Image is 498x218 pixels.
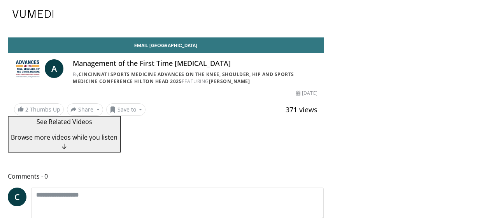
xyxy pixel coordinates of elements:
p: See Related Videos [11,117,117,126]
span: Comments 0 [8,171,324,181]
a: [PERSON_NAME] [209,78,250,85]
img: VuMedi Logo [12,10,54,18]
button: Save to [106,103,146,116]
a: Email [GEOGRAPHIC_DATA] [8,37,324,53]
div: By FEATURING [73,71,317,85]
a: Cincinnati Sports Medicine Advances on the Knee, Shoulder, Hip and Sports Medicine Conference Hil... [73,71,294,85]
button: Share [67,103,103,116]
span: 2 [25,106,28,113]
a: C [8,188,26,206]
button: See Related Videos Browse more videos while you listen [8,116,121,152]
img: Cincinnati Sports Medicine Advances on the Knee, Shoulder, Hip and Sports Medicine Conference Hil... [14,59,42,78]
div: [DATE] [296,90,317,97]
span: Browse more videos while you listen [11,133,117,142]
h4: Management of the First Time [MEDICAL_DATA] [73,59,317,68]
span: 371 views [286,105,317,114]
a: A [45,59,63,78]
a: 2 Thumbs Up [14,103,64,115]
